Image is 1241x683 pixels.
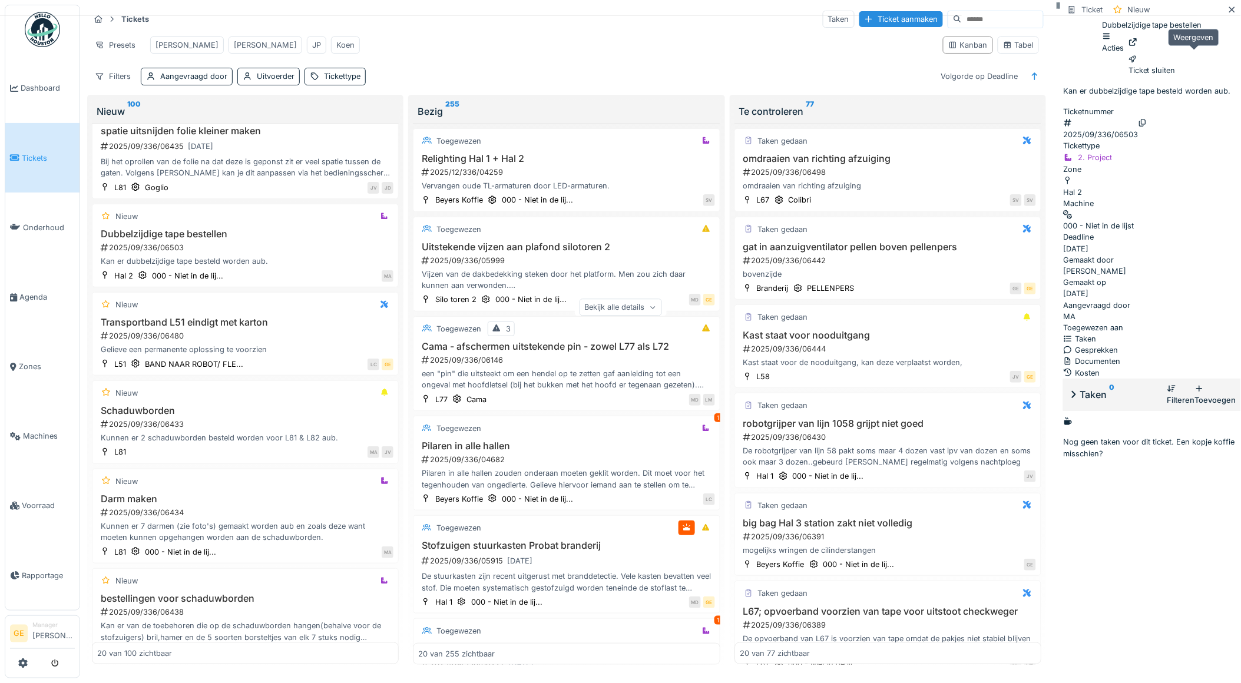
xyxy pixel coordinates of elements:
[22,500,75,511] span: Voorraad
[1063,231,1241,243] div: Deadline
[758,224,808,235] div: Taken gedaan
[436,625,481,636] div: Toegewezen
[312,39,321,51] div: JP
[466,394,487,405] div: Cama
[1024,470,1036,482] div: JV
[100,139,393,154] div: 2025/09/336/06435
[1063,288,1088,299] div: [DATE]
[257,71,294,82] div: Uitvoerder
[114,359,126,370] div: L51
[1024,371,1036,383] div: GE
[25,12,60,47] img: Badge_color-CXgf-gQk.svg
[32,621,75,646] li: [PERSON_NAME]
[97,520,393,543] div: Kunnen er 7 darmen (zie foto's) gemaakt worden aub en zoals deze want moeten kunnen opgehangen wo...
[703,394,715,406] div: LM
[740,357,1036,368] div: Kast staat voor de nooduitgang, kan deze verplaatst worden,
[740,445,1036,468] div: De robotgrijper van lijn 58 pakt soms maar 4 dozen vast ipv van dozen en soms ook maar 3 dozen..g...
[97,593,393,604] h3: bestellingen voor schaduwborden
[145,182,168,193] div: Goglio
[418,540,714,551] h3: Stofzuigen stuurkasten Probat branderij
[90,68,136,85] div: Filters
[502,493,573,505] div: 000 - Niet in de lij...
[758,500,808,511] div: Taken gedaan
[115,575,138,586] div: Nieuw
[793,470,864,482] div: 000 - Niet in de lij...
[1063,106,1241,117] div: Ticketnummer
[1078,152,1112,163] div: 2. Project
[1063,333,1241,344] div: Taken
[740,180,1036,191] div: omdraaien van richting afzuiging
[435,394,448,405] div: L77
[1010,371,1022,383] div: JV
[1063,356,1241,367] div: Documenten
[757,283,789,294] div: Branderij
[740,633,1036,655] div: De opvoerband van L67 is voorzien van tape omdat de pakjes niet stabiel blijven staan, gelieve hi...
[689,596,701,608] div: MD
[436,423,481,434] div: Toegewezen
[1063,198,1241,209] div: Machine
[689,294,701,306] div: MD
[418,648,495,659] div: 20 van 255 zichtbaar
[580,299,662,316] div: Bekijk alle details
[1109,387,1114,402] sup: 0
[703,493,715,505] div: LC
[100,242,393,253] div: 2025/09/336/06503
[368,182,379,194] div: JV
[1102,31,1124,53] div: Acties
[1063,344,1241,356] div: Gesprekken
[742,255,1036,266] div: 2025/09/336/06442
[758,588,808,599] div: Taken gedaan
[789,194,812,205] div: Colibri
[740,153,1036,164] h3: omdraaien van richting afzuiging
[1063,140,1241,151] div: Tickettype
[742,432,1036,443] div: 2025/09/336/06430
[1024,194,1036,206] div: SV
[368,359,379,370] div: LC
[97,256,393,267] div: Kan er dubbelzijdige tape besteld worden aub.
[418,104,715,118] div: Bezig
[435,294,476,305] div: Silo toren 2
[155,39,219,51] div: [PERSON_NAME]
[114,270,133,281] div: Hal 2
[742,619,1036,631] div: 2025/09/336/06389
[506,323,511,334] div: 3
[21,82,75,94] span: Dashboard
[418,341,714,352] h3: Cama - afschermen uitstekende pin - zowel L77 als L72
[742,167,1036,178] div: 2025/09/336/06498
[5,262,80,331] a: Agenda
[100,606,393,618] div: 2025/09/336/06438
[114,546,126,558] div: L81
[757,371,770,382] div: L58
[421,553,714,568] div: 2025/09/336/05915
[436,135,481,147] div: Toegewezen
[114,182,126,193] div: L81
[100,330,393,341] div: 2025/09/336/06480
[435,493,483,505] div: Beyers Koffie
[1024,559,1036,571] div: GE
[90,37,141,54] div: Presets
[145,359,243,370] div: BAND NAAR ROBOT/ FLE...
[1003,39,1034,51] div: Tabel
[740,418,1036,429] h3: robotgrijper van lijn 1058 grijpt niet goed
[703,294,715,306] div: GE
[421,167,714,178] div: 2025/12/336/04259
[421,354,714,366] div: 2025/09/336/06146
[100,507,393,518] div: 2025/09/336/06434
[5,123,80,193] a: Tickets
[757,194,770,205] div: L67
[97,620,393,642] div: Kan er van de toebehoren die op de schaduwborden hangen(behalve voor de stofzuigers) bril,hamer e...
[97,648,172,659] div: 20 van 100 zichtbaar
[115,387,138,399] div: Nieuw
[10,625,28,642] li: GE
[19,361,75,372] span: Zones
[114,446,126,457] div: L81
[436,522,481,533] div: Toegewezen
[859,11,943,27] div: Ticket aanmaken
[806,104,815,118] sup: 77
[1081,4,1103,15] div: Ticket
[97,228,393,240] h3: Dubbelzijdige tape bestellen
[1063,367,1241,379] div: Kosten
[740,648,810,659] div: 20 van 77 zichtbaar
[145,546,216,558] div: 000 - Niet in de lij...
[5,402,80,471] a: Machines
